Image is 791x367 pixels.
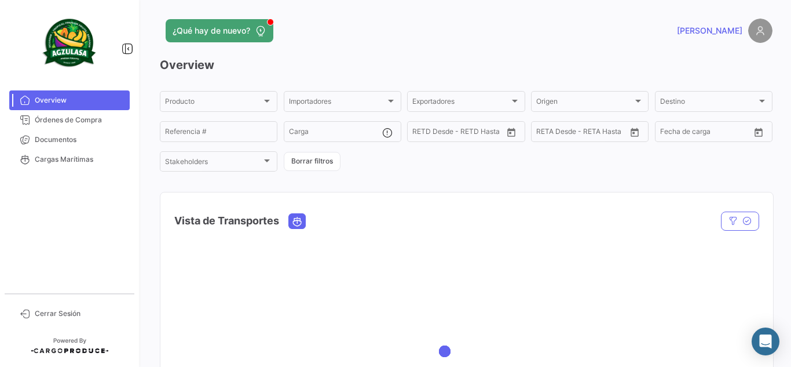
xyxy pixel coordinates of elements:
a: Documentos [9,130,130,150]
div: Abrir Intercom Messenger [752,328,779,355]
span: Overview [35,95,125,106]
button: Ocean [289,214,305,228]
span: Importadores [289,99,386,107]
input: Hasta [441,129,484,137]
span: Órdenes de Compra [35,115,125,125]
input: Hasta [689,129,732,137]
span: Exportadores [412,99,509,107]
a: Órdenes de Compra [9,110,130,130]
img: agzulasa-logo.png [41,14,98,72]
button: Borrar filtros [284,152,340,171]
span: Producto [165,99,262,107]
input: Hasta [565,129,608,137]
img: placeholder-user.png [748,19,772,43]
span: Cargas Marítimas [35,154,125,165]
input: Desde [412,129,433,137]
span: Stakeholders [165,159,262,168]
button: Open calendar [626,123,643,141]
span: Documentos [35,135,125,145]
button: Open calendar [750,123,767,141]
span: [PERSON_NAME] [677,25,742,37]
a: Overview [9,90,130,110]
input: Desde [536,129,557,137]
button: ¿Qué hay de nuevo? [166,19,273,42]
h4: Vista de Transportes [174,213,279,229]
span: Origen [536,99,633,107]
button: Open calendar [503,123,520,141]
a: Cargas Marítimas [9,150,130,169]
h3: Overview [160,57,772,73]
input: Desde [660,129,681,137]
span: Destino [660,99,757,107]
span: Cerrar Sesión [35,308,125,319]
span: ¿Qué hay de nuevo? [173,25,250,37]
